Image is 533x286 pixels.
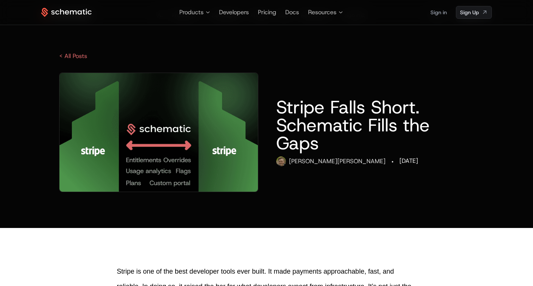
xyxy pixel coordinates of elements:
a: [object Object] [456,6,492,19]
span: Products [179,8,204,17]
a: Sign in [430,6,447,18]
img: Pillar - Stripe + Schematic [60,73,258,192]
div: · [392,156,393,167]
img: Ryan Echternacht [276,156,286,166]
a: Developers [219,8,249,16]
a: Docs [285,8,299,16]
span: Sign Up [460,9,479,16]
span: Resources [308,8,336,17]
h1: Stripe Falls Short. Schematic Fills the Gaps [276,98,474,152]
a: < All Posts [59,52,87,60]
div: [PERSON_NAME] [PERSON_NAME] [289,157,386,166]
a: Pricing [258,8,276,16]
div: [DATE] [399,156,418,165]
